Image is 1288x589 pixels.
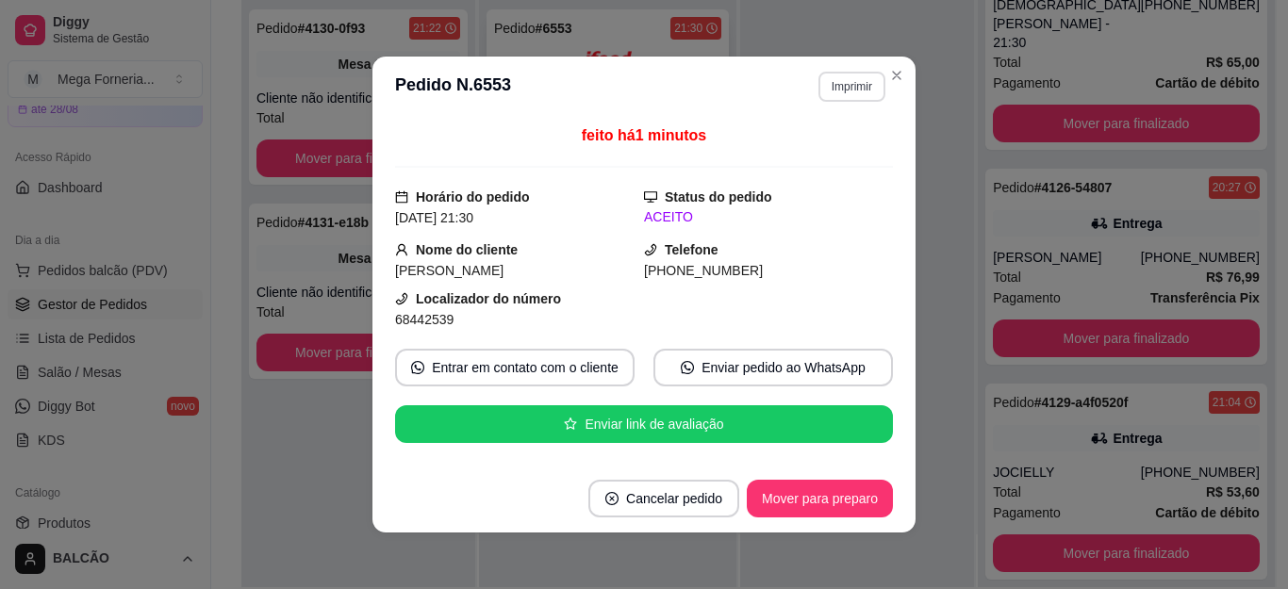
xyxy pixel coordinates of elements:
[395,292,408,305] span: phone
[653,349,893,386] button: whats-appEnviar pedido ao WhatsApp
[564,417,577,431] span: star
[588,480,739,517] button: close-circleCancelar pedido
[395,349,635,386] button: whats-appEntrar em contato com o cliente
[681,361,694,374] span: whats-app
[644,243,657,256] span: phone
[605,492,619,505] span: close-circle
[395,243,408,256] span: user
[395,210,473,225] span: [DATE] 21:30
[395,263,504,278] span: [PERSON_NAME]
[665,242,718,257] strong: Telefone
[416,291,561,306] strong: Localizador do número
[818,72,885,102] button: Imprimir
[644,263,763,278] span: [PHONE_NUMBER]
[882,60,912,90] button: Close
[665,189,772,205] strong: Status do pedido
[395,405,893,443] button: starEnviar link de avaliação
[747,480,893,517] button: Mover para preparo
[582,127,706,143] span: feito há 1 minutos
[411,361,424,374] span: whats-app
[395,190,408,204] span: calendar
[644,207,893,227] div: ACEITO
[644,190,657,204] span: desktop
[395,72,511,102] h3: Pedido N. 6553
[416,189,530,205] strong: Horário do pedido
[395,312,454,327] span: 68442539
[416,242,518,257] strong: Nome do cliente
